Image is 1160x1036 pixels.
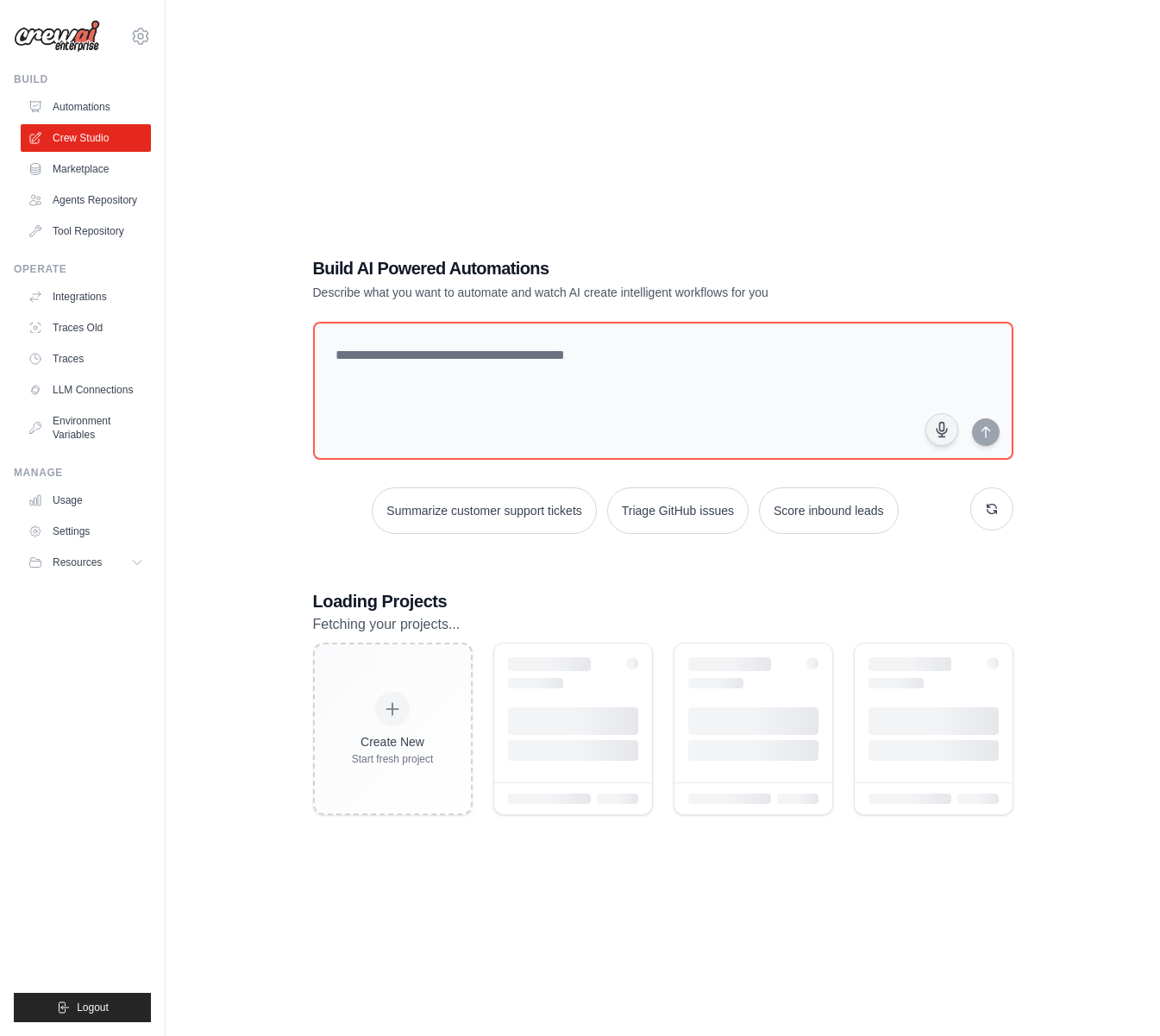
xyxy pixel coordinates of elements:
[352,733,434,750] div: Create New
[21,93,151,121] a: Automations
[21,186,151,214] a: Agents Repository
[313,256,893,280] h1: Build AI Powered Automations
[352,752,434,766] div: Start fresh project
[372,487,596,534] button: Summarize customer support tickets
[14,466,151,480] div: Manage
[14,72,151,86] div: Build
[313,613,1013,636] p: Fetching your projects...
[77,1001,109,1014] span: Logout
[313,589,1013,613] h3: Loading Projects
[21,407,151,449] a: Environment Variables
[21,217,151,245] a: Tool Repository
[759,487,899,534] button: Score inbound leads
[21,376,151,404] a: LLM Connections
[14,993,151,1022] button: Logout
[14,262,151,276] div: Operate
[14,20,100,53] img: Logo
[970,487,1013,531] button: Get new suggestions
[21,124,151,152] a: Crew Studio
[21,345,151,373] a: Traces
[21,314,151,342] a: Traces Old
[313,284,893,301] p: Describe what you want to automate and watch AI create intelligent workflows for you
[21,283,151,311] a: Integrations
[925,413,958,446] button: Click to speak your automation idea
[21,549,151,576] button: Resources
[21,487,151,514] a: Usage
[21,155,151,183] a: Marketplace
[607,487,749,534] button: Triage GitHub issues
[21,518,151,545] a: Settings
[53,556,102,569] span: Resources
